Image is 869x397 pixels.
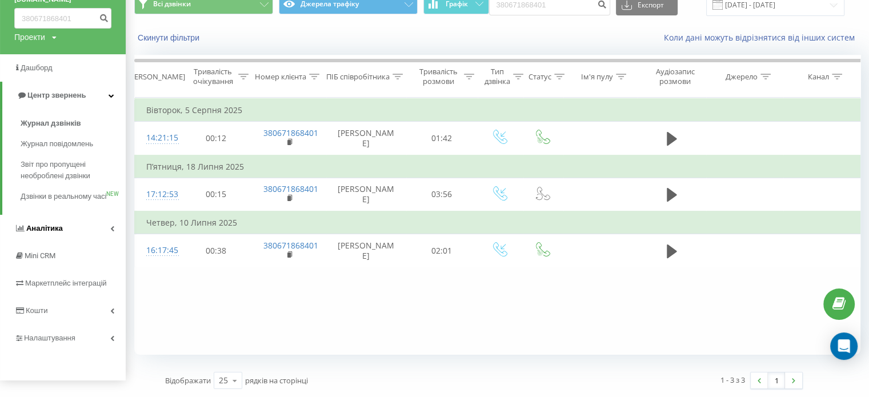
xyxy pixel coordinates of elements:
td: 00:12 [181,122,252,155]
span: Звіт про пропущені необроблені дзвінки [21,159,120,182]
div: Тип дзвінка [484,67,510,86]
span: Журнал дзвінків [21,118,81,129]
div: Тривалість розмови [416,67,461,86]
div: [PERSON_NAME] [127,72,185,82]
div: 17:12:53 [146,183,169,206]
a: Центр звернень [2,82,126,109]
td: 01:42 [406,122,478,155]
div: Open Intercom Messenger [830,332,858,360]
td: 00:15 [181,178,252,211]
span: Дзвінки в реальному часі [21,191,106,202]
div: 16:17:45 [146,239,169,262]
div: 25 [219,375,228,386]
div: Канал [808,72,829,82]
div: 1 - 3 з 3 [720,374,745,386]
span: Маркетплейс інтеграцій [25,279,107,287]
span: Mini CRM [25,251,55,260]
td: [PERSON_NAME] [326,178,406,211]
td: [PERSON_NAME] [326,234,406,267]
div: Ім'я пулу [581,72,613,82]
a: Журнал дзвінків [21,113,126,134]
span: Відображати [165,375,211,386]
span: Налаштування [24,334,75,342]
span: Дашборд [21,63,53,72]
button: Скинути фільтри [134,33,205,43]
div: ПІБ співробітника [326,72,390,82]
a: Журнал повідомлень [21,134,126,154]
span: рядків на сторінці [245,375,308,386]
div: Номер клієнта [255,72,306,82]
td: [PERSON_NAME] [326,122,406,155]
span: Журнал повідомлень [21,138,93,150]
input: Пошук за номером [14,8,111,29]
a: Звіт про пропущені необроблені дзвінки [21,154,126,186]
span: Аналiтика [26,224,63,232]
div: Джерело [726,72,758,82]
a: 1 [768,372,785,388]
td: 03:56 [406,178,478,211]
div: Аудіозапис розмови [647,67,703,86]
a: 380671868401 [263,127,318,138]
a: 380671868401 [263,240,318,251]
div: Статус [528,72,551,82]
span: Кошти [26,306,47,315]
a: Дзвінки в реальному часіNEW [21,186,126,207]
span: Центр звернень [27,91,86,99]
div: Тривалість очікування [190,67,235,86]
div: Проекти [14,31,45,43]
td: 02:01 [406,234,478,267]
td: 00:38 [181,234,252,267]
div: 14:21:15 [146,127,169,149]
a: Коли дані можуть відрізнятися вiд інших систем [664,32,860,43]
a: 380671868401 [263,183,318,194]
